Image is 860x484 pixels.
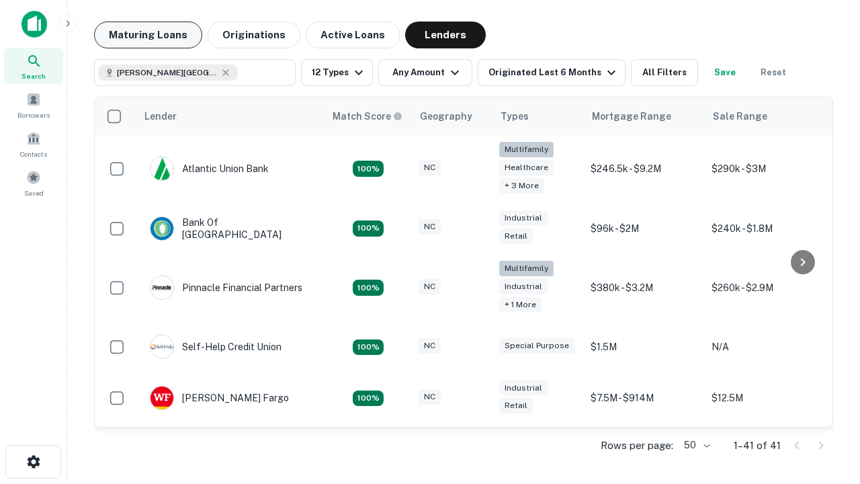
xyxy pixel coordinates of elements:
[4,87,63,123] a: Borrowers
[208,22,300,48] button: Originations
[419,338,441,354] div: NC
[20,149,47,159] span: Contacts
[478,59,626,86] button: Originated Last 6 Months
[4,48,63,84] a: Search
[488,65,619,81] div: Originated Last 6 Months
[333,109,402,124] div: Capitalize uses an advanced AI algorithm to match your search with the best lender. The match sco...
[301,59,373,86] button: 12 Types
[679,436,712,455] div: 50
[21,71,46,81] span: Search
[353,339,384,356] div: Matching Properties: 11, hasApolloMatch: undefined
[703,59,746,86] button: Save your search to get updates of matches that match your search criteria.
[353,161,384,177] div: Matching Properties: 14, hasApolloMatch: undefined
[705,135,826,203] td: $290k - $3M
[793,376,860,441] iframe: Chat Widget
[584,254,705,322] td: $380k - $3.2M
[419,389,441,405] div: NC
[353,391,384,407] div: Matching Properties: 15, hasApolloMatch: undefined
[419,219,441,235] div: NC
[499,160,554,175] div: Healthcare
[705,97,826,135] th: Sale Range
[150,335,173,358] img: picture
[150,276,302,300] div: Pinnacle Financial Partners
[150,386,289,410] div: [PERSON_NAME] Fargo
[353,280,384,296] div: Matching Properties: 24, hasApolloMatch: undefined
[734,438,781,454] p: 1–41 of 41
[501,108,529,124] div: Types
[601,438,673,454] p: Rows per page:
[499,338,574,354] div: Special Purpose
[306,22,400,48] button: Active Loans
[353,220,384,237] div: Matching Properties: 15, hasApolloMatch: undefined
[705,321,826,372] td: N/A
[584,97,705,135] th: Mortgage Range
[752,59,795,86] button: Reset
[150,157,173,180] img: picture
[94,22,202,48] button: Maturing Loans
[412,97,492,135] th: Geography
[631,59,698,86] button: All Filters
[492,97,584,135] th: Types
[4,165,63,201] a: Saved
[117,67,218,79] span: [PERSON_NAME][GEOGRAPHIC_DATA], [GEOGRAPHIC_DATA]
[150,276,173,299] img: picture
[584,135,705,203] td: $246.5k - $9.2M
[584,372,705,424] td: $7.5M - $914M
[499,380,548,396] div: Industrial
[499,279,548,294] div: Industrial
[4,126,63,162] a: Contacts
[499,210,548,226] div: Industrial
[705,254,826,322] td: $260k - $2.9M
[499,229,533,244] div: Retail
[705,372,826,424] td: $12.5M
[17,110,50,120] span: Borrowers
[713,108,767,124] div: Sale Range
[150,216,311,241] div: Bank Of [GEOGRAPHIC_DATA]
[24,188,44,198] span: Saved
[705,203,826,254] td: $240k - $1.8M
[499,178,544,194] div: + 3 more
[584,203,705,254] td: $96k - $2M
[499,398,533,413] div: Retail
[150,387,173,409] img: picture
[592,108,671,124] div: Mortgage Range
[419,160,441,175] div: NC
[150,217,173,240] img: picture
[333,109,400,124] h6: Match Score
[325,97,412,135] th: Capitalize uses an advanced AI algorithm to match your search with the best lender. The match sco...
[499,297,542,313] div: + 1 more
[378,59,472,86] button: Any Amount
[584,321,705,372] td: $1.5M
[499,261,554,276] div: Multifamily
[150,335,282,359] div: Self-help Credit Union
[420,108,472,124] div: Geography
[136,97,325,135] th: Lender
[144,108,177,124] div: Lender
[499,142,554,157] div: Multifamily
[419,279,441,294] div: NC
[21,11,47,38] img: capitalize-icon.png
[405,22,486,48] button: Lenders
[150,157,269,181] div: Atlantic Union Bank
